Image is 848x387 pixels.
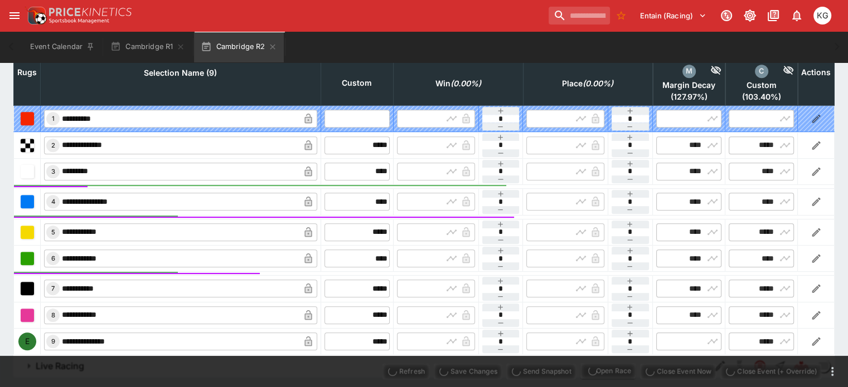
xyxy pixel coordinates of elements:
button: Connected to PK [716,6,736,26]
div: Kevin Gutschlag [813,7,831,25]
span: 4 [49,198,57,205]
button: No Bookmarks [612,7,630,25]
button: Documentation [763,6,783,26]
span: 2 [49,141,57,149]
button: more [826,365,839,378]
span: 5 [49,228,57,236]
th: Custom [321,61,393,105]
th: Actions [798,40,835,105]
img: PriceKinetics [49,8,132,16]
button: open drawer [4,6,25,26]
span: 6 [49,254,57,262]
div: E [18,332,36,350]
button: Cambridge R1 [104,31,192,62]
button: Cambridge R2 [194,31,284,62]
button: Toggle light/dark mode [740,6,760,26]
div: Hide Competitor [768,65,794,78]
button: Kevin Gutschlag [810,3,835,28]
div: split button [580,363,636,379]
img: Sportsbook Management [49,18,109,23]
span: 3 [49,168,57,175]
span: 9 [49,337,57,345]
div: margin_decay [682,65,696,78]
span: ( 103.40 %) [729,92,794,102]
span: Custom [729,80,794,90]
div: excl. Emergencies (100.37%) [729,65,794,102]
img: PriceKinetics Logo [25,4,47,27]
button: Live Racing [13,355,710,377]
th: Rugs [14,40,41,105]
em: ( 0.00 %) [583,77,613,90]
span: 1 [50,115,57,123]
div: custom [755,65,768,78]
div: excl. Emergencies (127.97%) [656,65,721,102]
div: Hide Competitor [696,65,722,78]
span: 7 [49,285,57,292]
em: ( 0.00 %) [450,77,481,90]
button: Select Tenant [633,7,713,25]
a: 1000d415-74a7-4e2a-bca3-b138b63913a9 [790,355,812,377]
span: excl. Emergencies (0.00%) [550,77,626,90]
span: Margin Decay [656,80,721,90]
span: excl. Emergencies (0.00%) [423,77,493,90]
button: Notifications [787,6,807,26]
button: Event Calendar [23,31,101,62]
span: Selection Name (9) [132,66,229,80]
span: ( 127.97 %) [656,92,721,102]
span: 8 [49,311,57,319]
input: search [549,7,610,25]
